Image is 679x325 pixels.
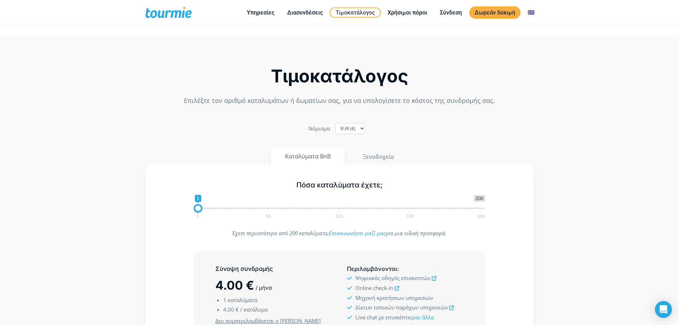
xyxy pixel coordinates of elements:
[308,124,330,133] label: Nόμισμα
[413,314,434,321] a: και άλλα
[195,215,200,218] span: 1
[469,6,521,19] a: Δωρεάν δοκιμή
[145,96,534,105] p: Επιλέξτε τον αριθμό καταλυμάτων ή δωματίων σας, για να υπολογίσετε το κόστος της συνδρομής σας.
[405,215,415,218] span: 150
[282,8,328,17] a: Διασυνδέσεις
[476,215,486,218] span: 200
[655,301,672,318] div: Open Intercom Messenger
[194,228,486,238] p: Έχετε περισσότερα από 200 καταλύματα; για μια ειδική προσφορά.
[215,265,332,273] h5: Σύνοψη συνδρομής
[355,274,430,282] span: Ψηφιακός οδηγός επισκεπτών
[194,181,486,190] h5: Πόσα καταλύματα έχετε;
[435,8,467,17] a: Σύνδεση
[355,284,393,291] span: Online check-in
[329,230,386,237] a: Επικοινωνήστε μαζί μας
[335,215,344,218] span: 101
[474,195,485,202] span: 200
[271,148,345,165] button: Καταλύματα BnB
[242,8,280,17] a: Υπηρεσίες
[240,306,268,313] span: / κατάλυμα
[256,284,272,291] span: / μήνα
[355,294,433,301] span: Μηχανή κρατήσεων υπηρεσιών
[145,68,534,85] h2: Τιμοκατάλογος
[195,195,201,202] span: 1
[348,148,408,165] button: Ξενοδοχεία
[223,306,239,313] span: 4.00 €
[215,278,254,292] span: 4.00 €
[228,296,257,303] span: καταλύματα
[265,215,272,218] span: 51
[382,8,433,17] a: Χρήσιμοι πόροι
[330,7,381,18] a: Τιμοκατάλογος
[355,304,448,311] span: Δίκτυο τοπικών παρόχων υπηρεσιών
[347,265,464,273] h5: :
[215,317,321,324] u: Δεν συμπεριλαμβάνεται ο [PERSON_NAME]
[223,296,226,303] span: 1
[355,314,434,321] span: Live chat με επισκέπτες
[347,265,397,272] span: Περιλαμβάνονται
